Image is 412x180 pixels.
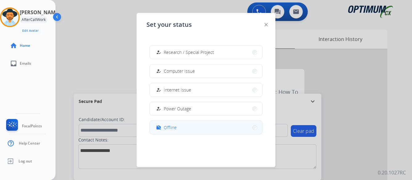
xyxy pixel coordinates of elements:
button: Offline [150,121,262,134]
span: Offline [164,124,177,131]
img: close-button [265,23,268,26]
mat-icon: work_off [156,125,161,130]
mat-icon: how_to_reg [156,50,161,55]
mat-icon: how_to_reg [156,106,161,111]
h3: [PERSON_NAME] [20,9,60,16]
mat-icon: inbox [10,60,17,67]
span: Emails [20,61,31,66]
span: Home [20,43,30,48]
span: Power Outage [164,105,191,112]
span: Log out [19,159,32,164]
span: Internet Issue [164,87,191,93]
span: Computer Issue [164,68,195,74]
button: Power Outage [150,102,262,115]
mat-icon: how_to_reg [156,68,161,74]
div: AfterCallWork [20,16,47,23]
button: Research / Special Project [150,46,262,59]
span: Research / Special Project [164,49,214,55]
p: 0.20.1027RC [378,169,406,176]
button: Internet Issue [150,83,262,96]
button: Computer Issue [150,64,262,78]
button: Edit Avatar [20,27,41,34]
mat-icon: how_to_reg [156,87,161,92]
mat-icon: home [10,42,17,49]
span: Help Center [19,141,40,146]
a: FocalPoints [5,119,42,133]
span: Set your status [146,20,192,29]
span: FocalPoints [22,124,42,129]
img: avatar [1,9,19,26]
